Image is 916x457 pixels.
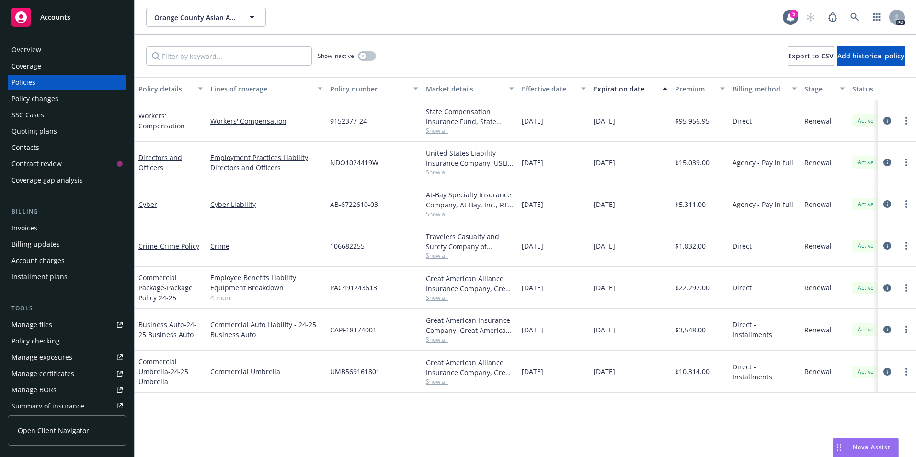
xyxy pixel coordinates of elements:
div: Great American Alliance Insurance Company, Great American Insurance Group [426,274,514,294]
div: Policy details [138,84,192,94]
span: Active [856,200,875,208]
span: [DATE] [522,158,543,168]
span: AB-6722610-03 [330,199,378,209]
span: $3,548.00 [675,325,706,335]
span: Renewal [804,116,832,126]
div: Manage BORs [11,382,57,398]
a: more [901,198,912,210]
div: Contract review [11,156,62,171]
a: circleInformation [882,282,893,294]
span: - Crime Policy [158,241,199,251]
a: circleInformation [882,240,893,251]
span: [DATE] [594,158,615,168]
span: [DATE] [522,366,543,377]
div: At-Bay Specialty Insurance Company, At-Bay, Inc., RT Specialty Insurance Services, LLC (RSG Speci... [426,190,514,210]
a: circleInformation [882,115,893,126]
span: Agency - Pay in full [733,158,793,168]
a: more [901,324,912,335]
a: Commercial Package [138,273,193,302]
div: Market details [426,84,504,94]
div: Policy number [330,84,408,94]
button: Policy number [326,77,422,100]
span: [DATE] [522,199,543,209]
a: Commercial Umbrella [138,357,188,386]
div: Account charges [11,253,65,268]
span: Orange County Asian And Pacific Islander Community Alliance, Inc. [154,12,237,23]
span: Show inactive [318,52,354,60]
span: Show all [426,377,514,386]
button: Policy details [135,77,206,100]
div: State Compensation Insurance Fund, State Compensation Insurance Fund (SCIF) [426,106,514,126]
span: $22,292.00 [675,283,710,293]
span: Agency - Pay in full [733,199,793,209]
a: Overview [8,42,126,57]
a: more [901,115,912,126]
span: [DATE] [594,366,615,377]
span: Renewal [804,283,832,293]
span: Renewal [804,241,832,251]
a: Crime [138,241,199,251]
div: Coverage [11,58,41,74]
a: Quoting plans [8,124,126,139]
div: Manage exposures [11,350,72,365]
div: Stage [804,84,834,94]
div: SSC Cases [11,107,44,123]
span: [DATE] [594,325,615,335]
span: Active [856,325,875,334]
div: Manage certificates [11,366,74,381]
span: [DATE] [594,283,615,293]
div: 5 [790,10,798,18]
a: Cyber Liability [210,199,322,209]
a: circleInformation [882,366,893,377]
a: more [901,282,912,294]
span: Show all [426,126,514,135]
a: Commercial Auto Liability - 24-25 Business Auto [210,320,322,340]
span: $1,832.00 [675,241,706,251]
span: Show all [426,294,514,302]
a: Manage certificates [8,366,126,381]
span: Renewal [804,325,832,335]
input: Filter by keyword... [146,46,312,66]
button: Add historical policy [837,46,905,66]
button: Orange County Asian And Pacific Islander Community Alliance, Inc. [146,8,266,27]
a: SSC Cases [8,107,126,123]
span: Direct [733,241,752,251]
div: United States Liability Insurance Company, USLI, RT Specialty Insurance Services, LLC (RSG Specia... [426,148,514,168]
span: Renewal [804,366,832,377]
button: Premium [671,77,729,100]
a: Switch app [867,8,886,27]
div: Premium [675,84,714,94]
button: Effective date [518,77,590,100]
a: Accounts [8,4,126,31]
a: Employee Benefits Liability [210,273,322,283]
a: Coverage gap analysis [8,172,126,188]
a: Manage BORs [8,382,126,398]
div: Summary of insurance [11,399,84,414]
span: $5,311.00 [675,199,706,209]
div: Travelers Casualty and Surety Company of America, Travelers Insurance [426,231,514,251]
span: $95,956.95 [675,116,710,126]
a: Crime [210,241,322,251]
span: Show all [426,335,514,343]
a: circleInformation [882,324,893,335]
a: Report a Bug [823,8,842,27]
div: Great American Insurance Company, Great American Insurance Group [426,315,514,335]
span: Nova Assist [853,443,891,451]
div: Policy checking [11,333,60,349]
span: [DATE] [522,325,543,335]
div: Invoices [11,220,37,236]
a: more [901,366,912,377]
div: Overview [11,42,41,57]
button: Stage [801,77,848,100]
span: Add historical policy [837,51,905,60]
span: [DATE] [522,116,543,126]
span: Show all [426,210,514,218]
a: Cyber [138,200,157,209]
span: Active [856,241,875,250]
div: Billing method [733,84,786,94]
span: Show all [426,251,514,260]
div: Tools [8,304,126,313]
span: $10,314.00 [675,366,710,377]
div: Billing updates [11,237,60,252]
a: Invoices [8,220,126,236]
